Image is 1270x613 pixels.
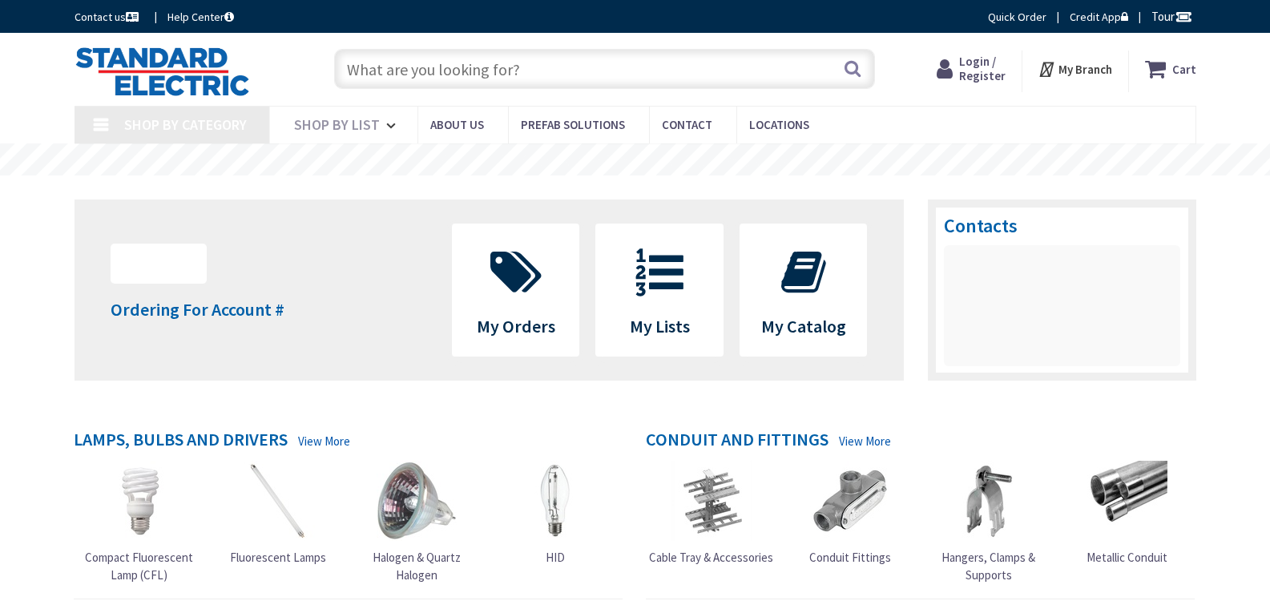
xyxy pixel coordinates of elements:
span: HID [546,550,565,565]
a: HID HID [515,461,595,566]
a: Contact us [75,9,142,25]
a: My Catalog [740,224,867,356]
strong: My Branch [1058,62,1112,77]
strong: Cart [1172,54,1196,83]
a: Quick Order [988,9,1046,25]
span: Halogen & Quartz Halogen [373,550,461,582]
a: View More [298,433,350,450]
img: Conduit Fittings [810,461,890,541]
rs-layer: [MEDICAL_DATA]: Our Commitment to Our Employees and Customers [383,152,924,170]
span: My Catalog [761,315,846,337]
span: Cable Tray & Accessories [649,550,773,565]
a: Help Center [167,9,234,25]
a: Credit App [1070,9,1128,25]
img: Standard Electric [75,46,250,96]
h4: Conduit and Fittings [646,430,829,453]
img: HID [515,461,595,541]
a: Conduit Fittings Conduit Fittings [809,461,891,566]
h4: Lamps, Bulbs and Drivers [74,430,288,453]
span: Compact Fluorescent Lamp (CFL) [85,550,193,582]
h4: Ordering For Account # [111,300,284,319]
img: Hangers, Clamps & Supports [949,461,1029,541]
a: Compact Fluorescent Lamp (CFL) Compact Fluorescent Lamp (CFL) [74,461,205,583]
span: Shop By Category [124,115,247,134]
a: Metallic Conduit Metallic Conduit [1087,461,1167,566]
img: Fluorescent Lamps [238,461,318,541]
img: Cable Tray & Accessories [671,461,752,541]
a: Hangers, Clamps & Supports Hangers, Clamps & Supports [923,461,1054,583]
span: Prefab Solutions [521,117,625,132]
img: Compact Fluorescent Lamp (CFL) [99,461,179,541]
a: Login / Register [937,54,1006,83]
a: View More [839,433,891,450]
span: Shop By List [294,115,380,134]
div: My Branch [1038,54,1112,83]
a: My Orders [453,224,579,356]
input: What are you looking for? [334,49,875,89]
span: Conduit Fittings [809,550,891,565]
span: My Lists [630,315,690,337]
a: My Lists [596,224,723,356]
a: Halogen & Quartz Halogen Halogen & Quartz Halogen [351,461,482,583]
span: Login / Register [959,54,1006,83]
span: Contact [662,117,712,132]
a: Fluorescent Lamps Fluorescent Lamps [230,461,326,566]
span: Metallic Conduit [1087,550,1167,565]
img: Halogen & Quartz Halogen [377,461,457,541]
a: Cable Tray & Accessories Cable Tray & Accessories [649,461,773,566]
span: About Us [430,117,484,132]
img: Metallic Conduit [1087,461,1167,541]
span: Locations [749,117,809,132]
h3: Contacts [944,216,1180,236]
span: Tour [1151,9,1192,24]
span: Hangers, Clamps & Supports [941,550,1035,582]
span: Fluorescent Lamps [230,550,326,565]
a: Cart [1145,54,1196,83]
span: My Orders [477,315,555,337]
